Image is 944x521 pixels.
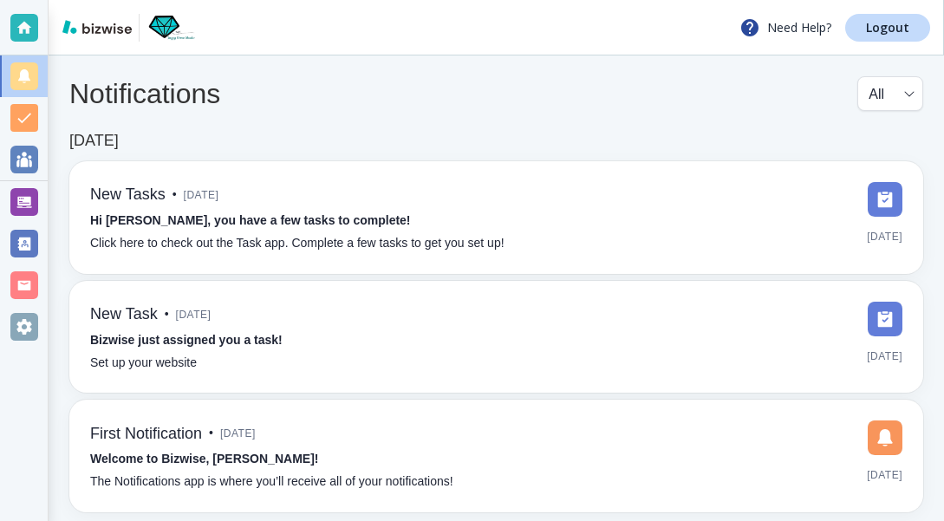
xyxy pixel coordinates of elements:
p: Set up your website [90,354,197,373]
a: First Notification•[DATE]Welcome to Bizwise, [PERSON_NAME]!The Notifications app is where you’ll ... [69,400,923,512]
p: Logout [866,22,909,34]
span: [DATE] [220,420,256,446]
img: DashboardSidebarTasks.svg [868,182,902,217]
span: [DATE] [176,302,212,328]
p: • [173,186,177,205]
p: Click here to check out the Task app. Complete a few tasks to get you set up! [90,234,505,253]
p: Need Help? [739,17,831,38]
span: [DATE] [867,343,902,369]
strong: Welcome to Bizwise, [PERSON_NAME]! [90,452,318,466]
img: Jazzy Gems Studio [146,14,196,42]
a: New Task•[DATE]Bizwise just assigned you a task!Set up your website[DATE] [69,281,923,394]
img: bizwise [62,20,132,34]
img: DashboardSidebarNotification.svg [868,420,902,455]
h6: First Notification [90,425,202,444]
h6: New Task [90,305,158,324]
img: DashboardSidebarTasks.svg [868,302,902,336]
h6: [DATE] [69,132,119,151]
span: [DATE] [867,462,902,488]
div: All [869,77,912,110]
a: New Tasks•[DATE]Hi [PERSON_NAME], you have a few tasks to complete!Click here to check out the Ta... [69,161,923,274]
p: • [209,424,213,443]
strong: Hi [PERSON_NAME], you have a few tasks to complete! [90,213,411,227]
a: Logout [845,14,930,42]
p: • [165,305,169,324]
p: The Notifications app is where you’ll receive all of your notifications! [90,472,453,492]
span: [DATE] [867,224,902,250]
span: [DATE] [184,182,219,208]
h6: New Tasks [90,186,166,205]
h4: Notifications [69,77,220,110]
strong: Bizwise just assigned you a task! [90,333,283,347]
